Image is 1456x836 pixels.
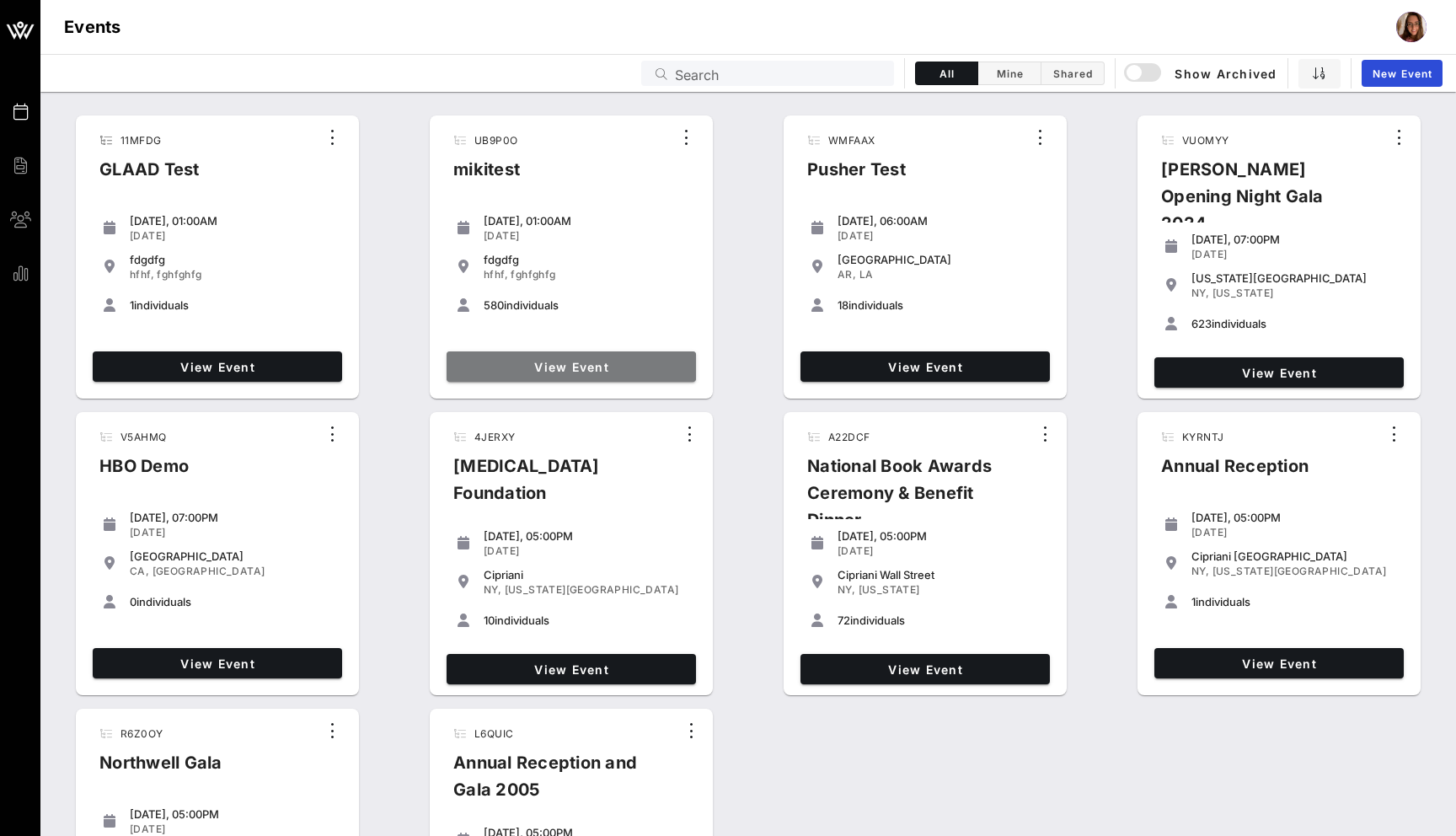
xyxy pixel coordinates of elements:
[838,614,850,627] span: 72
[838,298,848,312] span: 18
[447,654,696,684] a: View Event
[453,360,689,374] span: View Event
[64,13,121,40] h1: Events
[838,298,1043,312] div: individuals
[453,662,689,677] span: View Event
[153,565,265,577] span: [GEOGRAPHIC_DATA]
[484,614,495,627] span: 10
[440,749,677,817] div: Annual Reception and Gala 2005
[484,544,689,558] div: [DATE]
[484,298,504,312] span: 580
[1041,62,1105,85] button: Shared
[1191,287,1209,299] span: NY,
[1182,134,1228,147] span: VUOMYY
[86,156,213,196] div: GLAAD Test
[130,214,335,228] div: [DATE], 01:00AM
[926,67,967,80] span: All
[800,351,1050,382] a: View Event
[130,595,136,608] span: 0
[484,298,689,312] div: individuals
[1154,648,1404,678] a: View Event
[1148,453,1322,493] div: Annual Reception
[1372,67,1432,80] span: New Event
[1148,156,1385,250] div: [PERSON_NAME] Opening Night Gala 2024
[474,134,517,147] span: UB9P0O
[130,823,335,836] div: [DATE]
[1191,233,1397,246] div: [DATE], 07:00PM
[1127,63,1277,83] span: Show Archived
[99,656,335,671] span: View Event
[484,583,501,596] span: NY,
[130,511,335,524] div: [DATE], 07:00PM
[1191,526,1397,539] div: [DATE]
[1161,366,1397,380] span: View Event
[505,583,679,596] span: [US_STATE][GEOGRAPHIC_DATA]
[93,351,342,382] a: View Event
[1154,357,1404,388] a: View Event
[484,529,689,543] div: [DATE], 05:00PM
[794,453,1031,547] div: National Book Awards Ceremony & Benefit Dinner
[1191,317,1212,330] span: 623
[828,431,870,443] span: A22DCF
[130,565,149,577] span: CA,
[86,453,202,493] div: HBO Demo
[484,568,689,581] div: Cipriani
[130,595,335,608] div: individuals
[1191,271,1397,285] div: [US_STATE][GEOGRAPHIC_DATA]
[838,268,856,281] span: AR,
[130,268,154,281] span: hfhf,
[157,268,201,281] span: fghfghfg
[484,214,689,228] div: [DATE], 01:00AM
[484,614,689,627] div: individuals
[484,229,689,243] div: [DATE]
[1212,287,1274,299] span: [US_STATE]
[838,253,1043,266] div: [GEOGRAPHIC_DATA]
[447,351,696,382] a: View Event
[1191,595,1397,608] div: individuals
[474,431,515,443] span: 4JERXY
[978,62,1041,85] button: Mine
[130,253,335,266] div: fdgdfg
[1191,511,1397,524] div: [DATE], 05:00PM
[130,298,335,312] div: individuals
[511,268,555,281] span: fghfghfg
[838,614,1043,627] div: individuals
[838,544,1043,558] div: [DATE]
[120,727,163,740] span: R6Z0OY
[484,268,508,281] span: hfhf,
[838,529,1043,543] div: [DATE], 05:00PM
[1191,549,1397,563] div: Cipriani [GEOGRAPHIC_DATA]
[99,360,335,374] span: View Event
[120,134,161,147] span: 11MFDG
[807,360,1043,374] span: View Event
[838,583,855,596] span: NY,
[838,568,1043,581] div: Cipriani Wall Street
[1191,317,1397,330] div: individuals
[93,648,342,678] a: View Event
[807,662,1043,677] span: View Event
[828,134,875,147] span: WMFAAX
[915,62,978,85] button: All
[800,654,1050,684] a: View Event
[474,727,513,740] span: L6QUIC
[484,253,689,266] div: fdgdfg
[1052,67,1094,80] span: Shared
[1191,248,1397,261] div: [DATE]
[794,156,919,196] div: Pusher Test
[838,214,1043,228] div: [DATE], 06:00AM
[130,526,335,539] div: [DATE]
[1126,58,1277,88] button: Show Archived
[130,807,335,821] div: [DATE], 05:00PM
[1362,60,1443,87] a: New Event
[859,268,874,281] span: LA
[440,453,676,520] div: [MEDICAL_DATA] Foundation
[130,229,335,243] div: [DATE]
[1182,431,1223,443] span: KYRNTJ
[859,583,920,596] span: [US_STATE]
[120,431,166,443] span: V5AHMQ
[130,298,134,312] span: 1
[440,156,533,196] div: mikitest
[838,229,1043,243] div: [DATE]
[1191,595,1196,608] span: 1
[1212,565,1387,577] span: [US_STATE][GEOGRAPHIC_DATA]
